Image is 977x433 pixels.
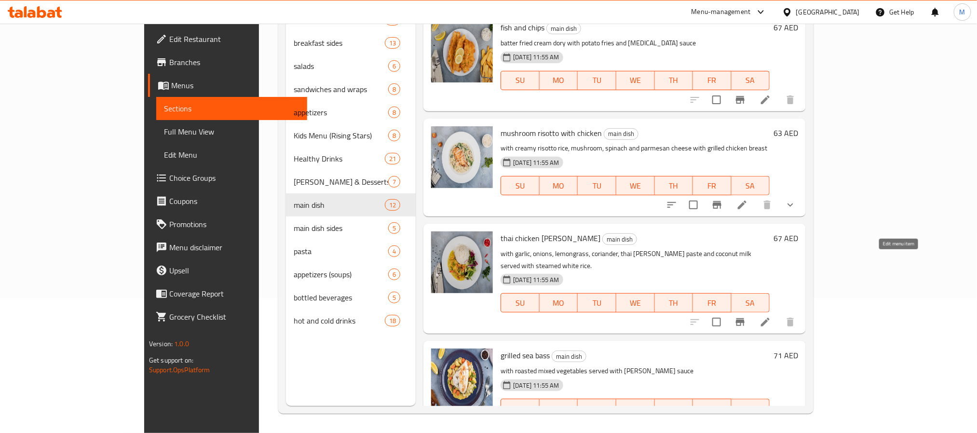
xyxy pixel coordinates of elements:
span: [DATE] 11:55 AM [509,158,563,167]
button: SA [732,293,770,312]
span: breakfast sides [294,37,385,49]
a: Menus [148,74,307,97]
div: items [385,37,400,49]
span: Edit Restaurant [169,33,299,45]
div: bottled beverages [294,292,388,303]
p: with creamy risotto rice, mushroom, spinach and parmesan cheese with grilled chicken breast [501,142,770,154]
button: sort-choices [660,193,683,216]
span: Grocery Checklist [169,311,299,323]
button: FR [693,293,732,312]
span: FR [697,402,728,416]
button: TU [578,293,616,312]
span: TU [582,73,612,87]
button: MO [540,293,578,312]
p: with garlic, onions, lemongrass, coriander, thai [PERSON_NAME] paste and coconut milk served with... [501,248,770,272]
span: main dish sides [294,222,388,234]
span: 8 [389,85,400,94]
span: Edit Menu [164,149,299,161]
div: main dish [552,351,586,362]
button: MO [540,176,578,195]
div: main dish12 [286,193,416,216]
button: WE [616,293,655,312]
div: items [388,222,400,234]
span: hot and cold drinks [294,315,385,326]
a: Support.OpsPlatform [149,364,210,376]
span: Sections [164,103,299,114]
div: appetizers8 [286,101,416,124]
span: thai chicken [PERSON_NAME] [501,231,600,245]
span: TH [659,402,690,416]
span: Menu disclaimer [169,242,299,253]
img: mushroom risotto with chicken [431,126,493,188]
div: Creps & Desserts [294,176,388,188]
button: SU [501,176,539,195]
span: TU [582,179,612,193]
span: Coupons [169,195,299,207]
span: TH [659,179,690,193]
img: thai chicken curry [431,231,493,293]
button: SU [501,399,539,418]
span: WE [620,296,651,310]
span: main dish [552,351,586,362]
span: Coverage Report [169,288,299,299]
div: hot and cold drinks18 [286,309,416,332]
img: grilled sea bass [431,349,493,410]
button: FR [693,176,732,195]
h6: 67 AED [773,21,798,34]
div: main dish [546,23,581,34]
div: appetizers (soups)6 [286,263,416,286]
button: delete [756,193,779,216]
span: Select to update [683,195,704,215]
span: 1.0.0 [174,338,189,350]
span: SU [505,179,535,193]
a: Coupons [148,189,307,213]
div: main dish [294,199,385,211]
button: WE [616,176,655,195]
span: WE [620,402,651,416]
a: Edit menu item [760,94,771,106]
div: items [388,292,400,303]
span: appetizers [294,107,388,118]
div: Healthy Drinks [294,153,385,164]
button: SU [501,293,539,312]
nav: Menu sections [286,4,416,336]
button: MO [540,399,578,418]
span: FR [697,73,728,87]
a: Upsell [148,259,307,282]
span: fish and chips [501,20,544,35]
span: 18 [385,316,400,325]
span: 5 [389,224,400,233]
span: 12 [385,201,400,210]
span: SU [505,402,535,416]
button: TH [655,176,693,195]
button: delete [779,88,802,111]
span: main dish [604,128,638,139]
div: appetizers (soups) [294,269,388,280]
button: SU [501,71,539,90]
span: main dish [603,234,637,245]
span: SA [735,73,766,87]
span: grilled sea bass [501,348,550,363]
a: Sections [156,97,307,120]
span: SA [735,402,766,416]
a: Coverage Report [148,282,307,305]
span: Branches [169,56,299,68]
div: items [388,245,400,257]
div: items [385,153,400,164]
button: Branch-specific-item [706,193,729,216]
button: FR [693,399,732,418]
div: items [388,60,400,72]
img: fish and chips [431,21,493,82]
h6: 71 AED [773,349,798,362]
div: [PERSON_NAME] & Desserts7 [286,170,416,193]
a: Edit Menu [156,143,307,166]
span: FR [697,179,728,193]
div: Healthy Drinks21 [286,147,416,170]
span: TH [659,296,690,310]
span: [DATE] 11:55 AM [509,381,563,390]
span: Kids Menu (Rising Stars) [294,130,388,141]
div: items [385,315,400,326]
span: 13 [385,39,400,48]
